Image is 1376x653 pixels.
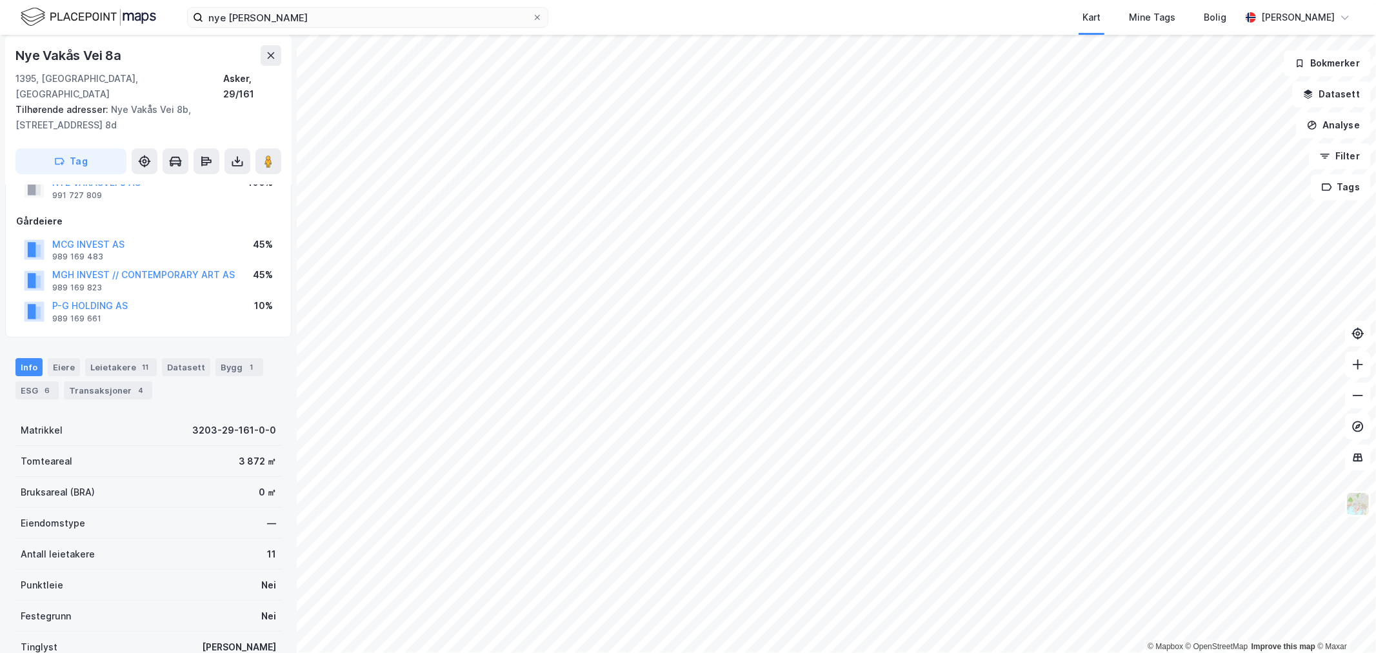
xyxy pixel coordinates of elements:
[52,314,101,324] div: 989 169 661
[253,267,273,283] div: 45%
[15,148,126,174] button: Tag
[1129,10,1175,25] div: Mine Tags
[1346,492,1370,516] img: Z
[239,454,276,469] div: 3 872 ㎡
[203,8,532,27] input: Søk på adresse, matrikkel, gårdeiere, leietakere eller personer
[1186,642,1248,651] a: OpenStreetMap
[15,104,111,115] span: Tilhørende adresser:
[1082,10,1101,25] div: Kart
[21,454,72,469] div: Tomteareal
[15,71,223,102] div: 1395, [GEOGRAPHIC_DATA], [GEOGRAPHIC_DATA]
[261,578,276,593] div: Nei
[1311,591,1376,653] div: Kontrollprogram for chat
[21,423,63,438] div: Matrikkel
[15,45,124,66] div: Nye Vakås Vei 8a
[21,547,95,562] div: Antall leietakere
[192,423,276,438] div: 3203-29-161-0-0
[261,608,276,624] div: Nei
[41,384,54,397] div: 6
[64,381,152,399] div: Transaksjoner
[15,381,59,399] div: ESG
[85,358,157,376] div: Leietakere
[223,71,281,102] div: Asker, 29/161
[215,358,263,376] div: Bygg
[134,384,147,397] div: 4
[16,214,281,229] div: Gårdeiere
[15,102,271,133] div: Nye Vakås Vei 8b, [STREET_ADDRESS] 8d
[253,237,273,252] div: 45%
[1251,642,1315,651] a: Improve this map
[1204,10,1226,25] div: Bolig
[245,361,258,374] div: 1
[52,190,102,201] div: 991 727 809
[15,358,43,376] div: Info
[1311,174,1371,200] button: Tags
[21,6,156,28] img: logo.f888ab2527a4732fd821a326f86c7f29.svg
[1296,112,1371,138] button: Analyse
[52,252,103,262] div: 989 169 483
[21,516,85,531] div: Eiendomstype
[1148,642,1183,651] a: Mapbox
[254,298,273,314] div: 10%
[21,485,95,500] div: Bruksareal (BRA)
[1284,50,1371,76] button: Bokmerker
[259,485,276,500] div: 0 ㎡
[267,547,276,562] div: 11
[1309,143,1371,169] button: Filter
[162,358,210,376] div: Datasett
[267,516,276,531] div: —
[1292,81,1371,107] button: Datasett
[21,608,71,624] div: Festegrunn
[48,358,80,376] div: Eiere
[139,361,152,374] div: 11
[1261,10,1335,25] div: [PERSON_NAME]
[21,578,63,593] div: Punktleie
[52,283,102,293] div: 989 169 823
[1311,591,1376,653] iframe: Chat Widget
